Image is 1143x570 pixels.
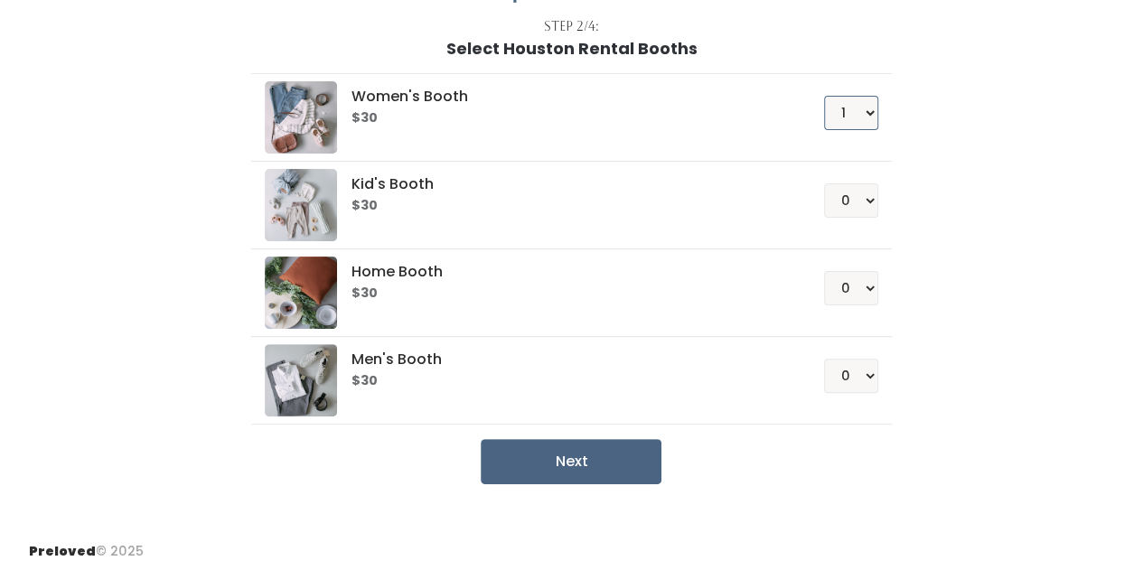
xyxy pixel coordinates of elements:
div: Step 2/4: [544,17,599,36]
h5: Men's Booth [351,351,781,368]
h5: Home Booth [351,264,781,280]
button: Next [481,439,661,484]
h6: $30 [351,111,781,126]
h6: $30 [351,286,781,301]
h5: Kid's Booth [351,176,781,192]
h6: $30 [351,199,781,213]
h6: $30 [351,374,781,388]
h5: Women's Booth [351,89,781,105]
h1: Select Houston Rental Booths [446,40,698,58]
span: Preloved [29,542,96,560]
img: preloved logo [265,81,337,154]
img: preloved logo [265,344,337,416]
img: preloved logo [265,257,337,329]
img: preloved logo [265,169,337,241]
div: © 2025 [29,528,144,561]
